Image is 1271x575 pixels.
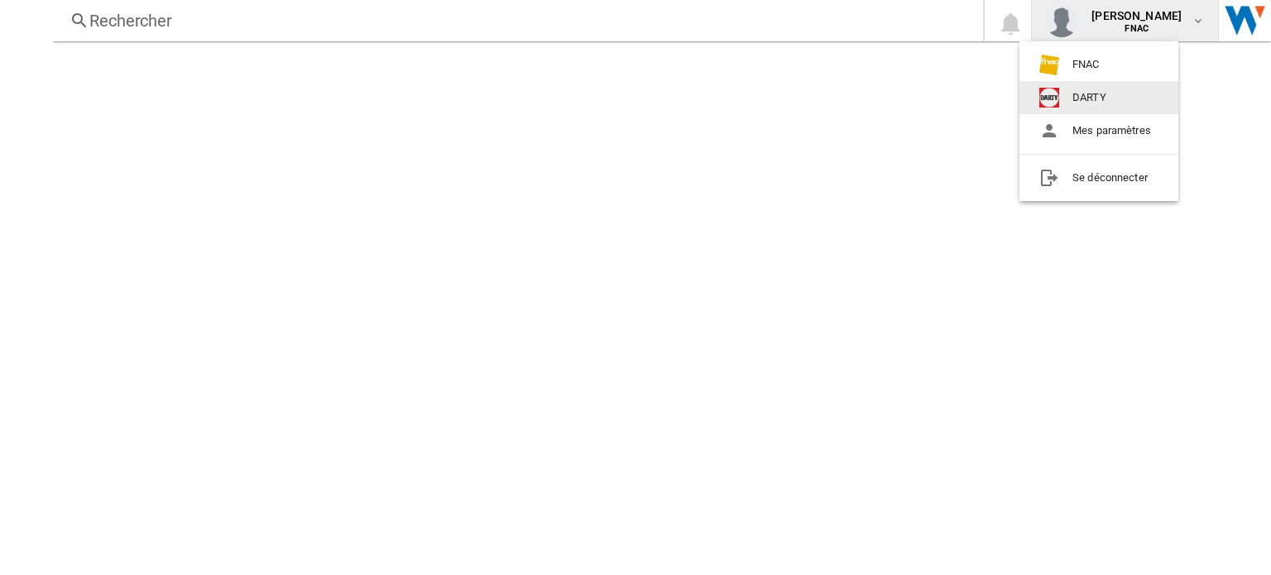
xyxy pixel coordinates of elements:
[1019,114,1178,147] button: Mes paramètres
[1019,161,1178,194] button: Se déconnecter
[1019,81,1178,114] button: DARTY
[1019,48,1178,81] button: FNAC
